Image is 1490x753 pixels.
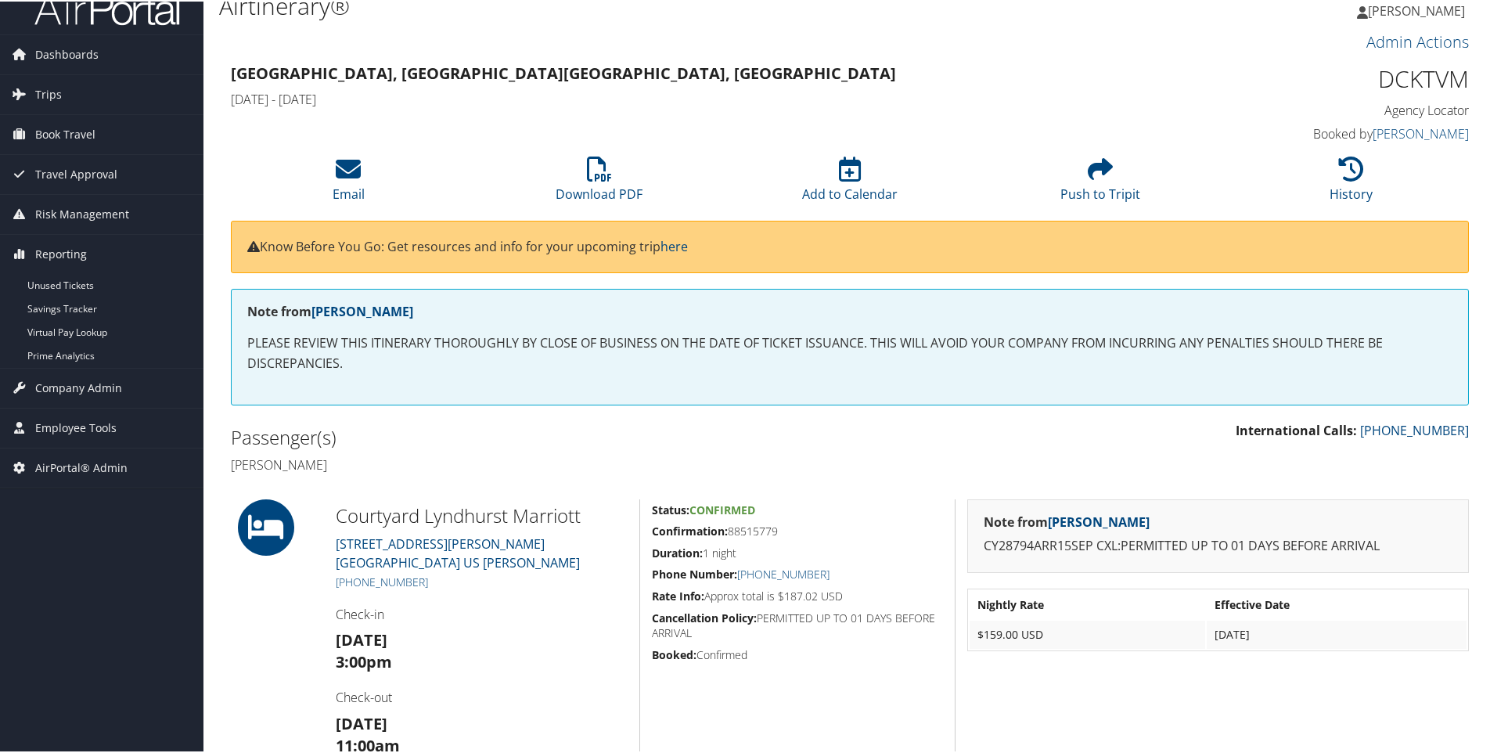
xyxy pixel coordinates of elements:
strong: [GEOGRAPHIC_DATA], [GEOGRAPHIC_DATA] [GEOGRAPHIC_DATA], [GEOGRAPHIC_DATA] [231,61,896,82]
a: [PERSON_NAME] [311,301,413,319]
p: PLEASE REVIEW THIS ITINERARY THOROUGHLY BY CLOSE OF BUSINESS ON THE DATE OF TICKET ISSUANCE. THIS... [247,332,1452,372]
a: Email [333,164,365,201]
span: Reporting [35,233,87,272]
h4: Agency Locator [1177,100,1469,117]
strong: International Calls: [1236,420,1357,438]
h5: Confirmed [652,646,943,661]
strong: [DATE] [336,628,387,649]
span: [PERSON_NAME] [1368,1,1465,18]
strong: Booked: [652,646,696,661]
strong: 3:00pm [336,650,392,671]
strong: Note from [247,301,413,319]
h1: DCKTVM [1177,61,1469,94]
a: Push to Tripit [1060,164,1140,201]
strong: Confirmation: [652,522,728,537]
h4: Booked by [1177,124,1469,141]
a: here [660,236,688,254]
h2: Courtyard Lyndhurst Marriott [336,501,628,528]
p: Know Before You Go: Get resources and info for your upcoming trip [247,236,1452,256]
strong: Note from [984,512,1150,529]
h4: Check-out [336,687,628,704]
span: Dashboards [35,34,99,73]
h5: 1 night [652,544,943,560]
th: Effective Date [1207,589,1467,618]
td: [DATE] [1207,619,1467,647]
strong: Cancellation Policy: [652,609,757,624]
a: [PERSON_NAME] [1373,124,1469,141]
a: Download PDF [556,164,642,201]
span: Trips [35,74,62,113]
h2: Passenger(s) [231,423,838,449]
h5: PERMITTED UP TO 01 DAYS BEFORE ARRIVAL [652,609,943,640]
a: [STREET_ADDRESS][PERSON_NAME][GEOGRAPHIC_DATA] US [PERSON_NAME] [336,534,580,570]
span: Confirmed [689,501,755,516]
a: [PHONE_NUMBER] [1360,420,1469,438]
h5: 88515779 [652,522,943,538]
strong: Duration: [652,544,703,559]
span: Travel Approval [35,153,117,193]
a: History [1330,164,1373,201]
span: Company Admin [35,367,122,406]
td: $159.00 USD [970,619,1205,647]
strong: Phone Number: [652,565,737,580]
strong: Status: [652,501,689,516]
th: Nightly Rate [970,589,1205,618]
strong: [DATE] [336,712,387,733]
a: [PHONE_NUMBER] [737,565,830,580]
a: [PERSON_NAME] [1048,512,1150,529]
strong: Rate Info: [652,587,704,602]
span: AirPortal® Admin [35,447,128,486]
h5: Approx total is $187.02 USD [652,587,943,603]
h4: [PERSON_NAME] [231,455,838,472]
span: Book Travel [35,113,95,153]
span: Employee Tools [35,407,117,446]
a: Admin Actions [1366,30,1469,51]
a: Add to Calendar [802,164,898,201]
h4: Check-in [336,604,628,621]
span: Risk Management [35,193,129,232]
a: [PHONE_NUMBER] [336,573,428,588]
p: CY28794ARR15SEP CXL:PERMITTED UP TO 01 DAYS BEFORE ARRIVAL [984,535,1452,555]
h4: [DATE] - [DATE] [231,89,1153,106]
